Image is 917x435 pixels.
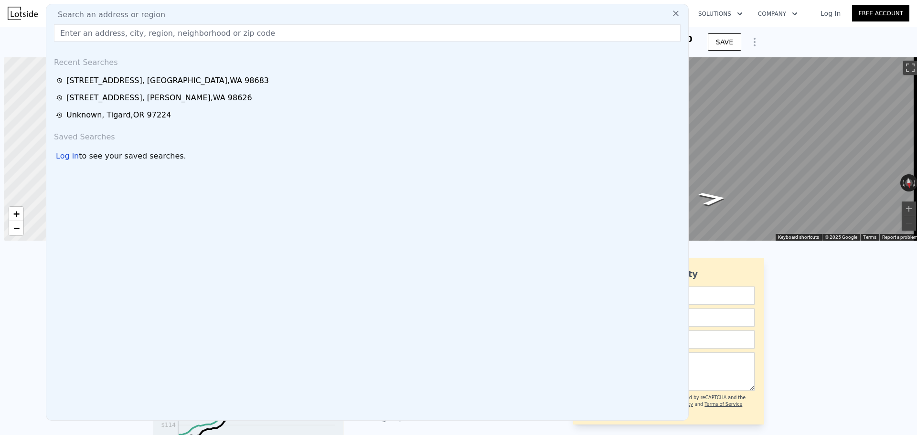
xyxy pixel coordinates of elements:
[902,216,916,231] button: Zoom out
[56,109,682,121] a: Unknown, Tigard,OR 97224
[50,9,165,21] span: Search an address or region
[56,75,682,86] a: [STREET_ADDRESS], [GEOGRAPHIC_DATA],WA 98683
[778,234,819,241] button: Keyboard shortcuts
[13,208,20,220] span: +
[708,33,741,51] button: SAVE
[825,234,857,240] span: © 2025 Google
[863,234,876,240] a: Terms
[691,5,750,22] button: Solutions
[9,207,23,221] a: Zoom in
[904,174,914,192] button: Reset the view
[161,422,176,428] tspan: $114
[50,124,684,147] div: Saved Searches
[56,92,682,104] a: [STREET_ADDRESS], [PERSON_NAME],WA 98626
[745,32,764,52] button: Show Options
[50,49,684,72] div: Recent Searches
[902,202,916,216] button: Zoom in
[56,150,79,162] div: Log in
[66,75,269,86] div: [STREET_ADDRESS] , [GEOGRAPHIC_DATA] , WA 98683
[852,5,909,21] a: Free Account
[687,189,739,209] path: Go West, SE 20th Cir
[9,221,23,235] a: Zoom out
[644,394,755,415] div: This site is protected by reCAPTCHA and the Google and apply.
[13,222,20,234] span: −
[66,92,252,104] div: [STREET_ADDRESS] , [PERSON_NAME] , WA 98626
[54,24,681,42] input: Enter an address, city, region, neighborhood or zip code
[704,402,742,407] a: Terms of Service
[750,5,805,22] button: Company
[66,109,171,121] div: Unknown , Tigard , OR 97224
[79,150,186,162] span: to see your saved searches.
[809,9,852,18] a: Log In
[900,174,906,191] button: Rotate counterclockwise
[8,7,38,20] img: Lotside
